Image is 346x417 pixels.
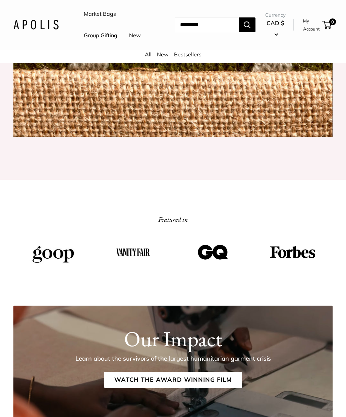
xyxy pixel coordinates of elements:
[175,17,239,32] input: Search...
[265,18,286,39] button: CAD $
[75,354,271,363] p: Learn about the survivors of the largest humanitarian garment crisis
[124,326,222,352] h1: Our Impact
[157,51,169,58] a: New
[174,51,201,58] a: Bestsellers
[145,51,152,58] a: All
[303,17,320,33] a: My Account
[104,372,242,388] a: Watch the Award Winning Film
[13,20,59,30] img: Apolis
[84,9,116,19] a: Market Bags
[265,10,286,20] span: Currency
[323,21,331,29] a: 0
[267,19,284,27] span: CAD $
[84,31,117,41] a: Group Gifting
[158,213,188,225] h2: Featured in
[239,17,255,32] button: Search
[329,18,336,25] span: 0
[5,392,72,412] iframe: Sign Up via Text for Offers
[129,31,141,41] a: New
